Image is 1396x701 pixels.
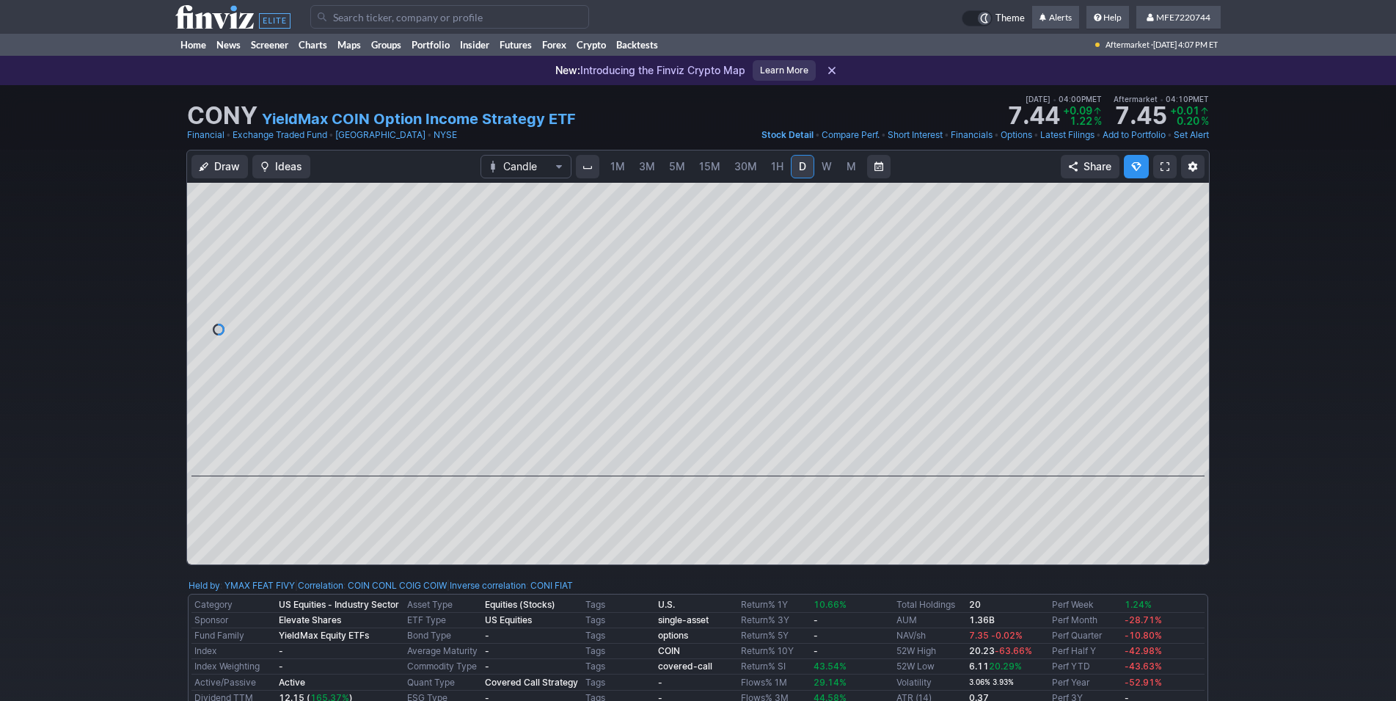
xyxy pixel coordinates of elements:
[252,578,274,593] a: FEAT
[434,128,457,142] a: NYSE
[991,630,1023,641] span: -0.02%
[669,160,685,172] span: 5M
[799,160,806,172] span: D
[839,155,863,178] a: M
[888,128,943,142] a: Short Interest
[1103,128,1166,142] a: Add to Portfolio
[1040,128,1094,142] a: Latest Filings
[555,64,580,76] span: New:
[1049,613,1122,628] td: Perf Month
[692,155,727,178] a: 15M
[582,598,655,613] td: Tags
[404,644,482,659] td: Average Maturity
[662,155,692,178] a: 5M
[494,34,537,56] a: Futures
[814,645,818,656] b: -
[1125,614,1162,625] span: -28.71%
[576,155,599,178] button: Interval
[1094,115,1102,127] span: %
[761,129,814,140] span: Stock Detail
[814,661,847,672] span: 43.54%
[658,645,680,656] a: COIN
[1106,34,1153,56] span: Aftermarket ·
[814,630,818,641] b: -
[366,34,406,56] a: Groups
[1040,129,1094,140] span: Latest Filings
[582,659,655,675] td: Tags
[1125,661,1162,672] span: -43.63%
[1125,645,1162,656] span: -42.98%
[1156,12,1210,23] span: MFE7220744
[485,645,489,656] b: -
[348,578,370,593] a: COIN
[658,677,662,688] b: -
[1063,104,1092,117] span: +0.09
[969,599,981,610] b: 20
[761,128,814,142] a: Stock Detail
[632,155,662,178] a: 3M
[246,34,293,56] a: Screener
[404,628,482,644] td: Bond Type
[571,34,611,56] a: Crypto
[450,580,526,591] a: Inverse correlation
[447,578,573,593] div: | :
[175,34,211,56] a: Home
[893,613,966,628] td: AUM
[279,614,341,625] b: Elevate Shares
[298,580,343,591] a: Correlation
[406,34,455,56] a: Portfolio
[1070,115,1092,127] span: 1.22
[279,599,399,610] b: US Equities - Industry Sector
[404,598,482,613] td: Asset Type
[455,34,494,56] a: Insider
[1114,104,1167,128] strong: 7.45
[771,160,783,172] span: 1H
[994,128,999,142] span: •
[404,659,482,675] td: Commodity Type
[555,578,573,593] a: FIAT
[189,578,295,593] div: :
[969,661,1022,672] b: 6.11
[404,613,482,628] td: ETF Type
[582,675,655,691] td: Tags
[329,128,334,142] span: •
[893,598,966,613] td: Total Holdings
[1049,675,1122,691] td: Perf Year
[847,160,856,172] span: M
[211,34,246,56] a: News
[1125,630,1162,641] span: -10.80%
[658,661,712,672] b: covered-call
[332,34,366,56] a: Maps
[738,598,811,613] td: Return% 1Y
[485,614,532,625] b: US Equities
[658,630,688,641] a: options
[262,109,576,129] a: YieldMax COIN Option Income Strategy ETF
[1049,628,1122,644] td: Perf Quarter
[1125,677,1162,688] span: -52.91%
[1049,598,1122,613] td: Perf Week
[480,155,571,178] button: Chart Type
[485,630,489,641] b: -
[582,628,655,644] td: Tags
[791,155,814,178] a: D
[310,5,589,29] input: Search
[191,155,248,178] button: Draw
[814,677,847,688] span: 29.14%
[399,578,421,593] a: COIG
[658,614,709,625] b: single-asset
[995,10,1025,26] span: Theme
[1061,155,1119,178] button: Share
[893,659,966,675] td: 52W Low
[233,128,327,142] a: Exchange Traded Fund
[335,128,425,142] a: [GEOGRAPHIC_DATA]
[738,613,811,628] td: Return% 3Y
[279,677,305,688] b: Active
[252,155,310,178] button: Ideas
[1136,6,1221,29] a: MFE7220744
[1174,128,1209,142] a: Set Alert
[1034,128,1039,142] span: •
[815,128,820,142] span: •
[555,63,745,78] p: Introducing the Finviz Crypto Map
[224,578,250,593] a: YMAX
